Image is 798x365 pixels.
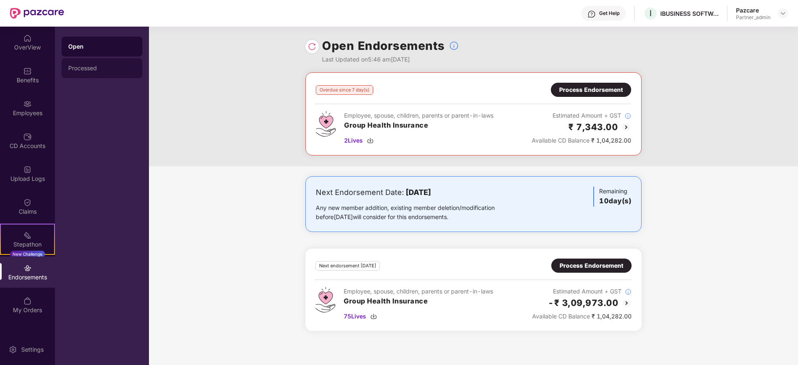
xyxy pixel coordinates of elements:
[736,6,771,14] div: Pazcare
[621,122,631,132] img: svg+xml;base64,PHN2ZyBpZD0iQmFjay0yMHgyMCIgeG1sbnM9Imh0dHA6Ly93d3cudzMub3JnLzIwMDAvc3ZnIiB3aWR0aD...
[316,85,373,95] div: Overdue since 7 day(s)
[23,198,32,207] img: svg+xml;base64,PHN2ZyBpZD0iQ2xhaW0iIHhtbG5zPSJodHRwOi8vd3d3LnczLm9yZy8yMDAwL3N2ZyIgd2lkdGg9IjIwIi...
[23,231,32,239] img: svg+xml;base64,PHN2ZyB4bWxucz0iaHR0cDovL3d3dy53My5vcmcvMjAwMC9zdmciIHdpZHRoPSIyMSIgaGVpZ2h0PSIyMC...
[587,10,596,18] img: svg+xml;base64,PHN2ZyBpZD0iSGVscC0zMngzMiIgeG1sbnM9Imh0dHA6Ly93d3cudzMub3JnLzIwMDAvc3ZnIiB3aWR0aD...
[10,8,64,19] img: New Pazcare Logo
[9,345,17,354] img: svg+xml;base64,PHN2ZyBpZD0iU2V0dGluZy0yMHgyMCIgeG1sbnM9Imh0dHA6Ly93d3cudzMub3JnLzIwMDAvc3ZnIiB3aW...
[344,287,493,296] div: Employee, spouse, children, parents or parent-in-laws
[568,120,618,134] h2: ₹ 7,343.00
[622,298,632,308] img: svg+xml;base64,PHN2ZyBpZD0iQmFjay0yMHgyMCIgeG1sbnM9Imh0dHA6Ly93d3cudzMub3JnLzIwMDAvc3ZnIiB3aWR0aD...
[559,85,623,94] div: Process Endorsement
[315,287,335,313] img: svg+xml;base64,PHN2ZyB4bWxucz0iaHR0cDovL3d3dy53My5vcmcvMjAwMC9zdmciIHdpZHRoPSI0Ny43MTQiIGhlaWdodD...
[308,42,316,51] img: svg+xml;base64,PHN2ZyBpZD0iUmVsb2FkLTMyeDMyIiB4bWxucz0iaHR0cDovL3d3dy53My5vcmcvMjAwMC9zdmciIHdpZH...
[532,287,632,296] div: Estimated Amount + GST
[449,41,459,51] img: svg+xml;base64,PHN2ZyBpZD0iSW5mb18tXzMyeDMyIiBkYXRhLW5hbWU9IkluZm8gLSAzMngzMiIgeG1sbnM9Imh0dHA6Ly...
[649,8,652,18] span: I
[322,55,459,64] div: Last Updated on 5:46 am[DATE]
[548,296,618,310] h2: -₹ 3,09,973.00
[780,10,786,17] img: svg+xml;base64,PHN2ZyBpZD0iRHJvcGRvd24tMzJ4MzIiIHhtbG5zPSJodHRwOi8vd3d3LnczLm9yZy8yMDAwL3N2ZyIgd2...
[10,251,45,257] div: New Challenge
[68,65,136,72] div: Processed
[370,313,377,320] img: svg+xml;base64,PHN2ZyBpZD0iRG93bmxvYWQtMzJ4MzIiIHhtbG5zPSJodHRwOi8vd3d3LnczLm9yZy8yMDAwL3N2ZyIgd2...
[560,261,623,270] div: Process Endorsement
[316,111,336,137] img: svg+xml;base64,PHN2ZyB4bWxucz0iaHR0cDovL3d3dy53My5vcmcvMjAwMC9zdmciIHdpZHRoPSI0Ny43MTQiIGhlaWdodD...
[322,37,445,55] h1: Open Endorsements
[736,14,771,21] div: Partner_admin
[344,312,366,321] span: 75 Lives
[599,196,631,207] h3: 10 day(s)
[593,187,631,207] div: Remaining
[23,100,32,108] img: svg+xml;base64,PHN2ZyBpZD0iRW1wbG95ZWVzIiB4bWxucz0iaHR0cDovL3d3dy53My5vcmcvMjAwMC9zdmciIHdpZHRoPS...
[532,313,590,320] span: Available CD Balance
[23,133,32,141] img: svg+xml;base64,PHN2ZyBpZD0iQ0RfQWNjb3VudHMiIGRhdGEtbmFtZT0iQ0QgQWNjb3VudHMiIHhtbG5zPSJodHRwOi8vd3...
[599,10,620,17] div: Get Help
[23,165,32,174] img: svg+xml;base64,PHN2ZyBpZD0iVXBsb2FkX0xvZ3MiIGRhdGEtbmFtZT0iVXBsb2FkIExvZ3MiIHhtbG5zPSJodHRwOi8vd3...
[625,113,631,119] img: svg+xml;base64,PHN2ZyBpZD0iSW5mb18tXzMyeDMyIiBkYXRhLW5hbWU9IkluZm8gLSAzMngzMiIgeG1sbnM9Imh0dHA6Ly...
[344,120,493,131] h3: Group Health Insurance
[23,34,32,42] img: svg+xml;base64,PHN2ZyBpZD0iSG9tZSIgeG1sbnM9Imh0dHA6Ly93d3cudzMub3JnLzIwMDAvc3ZnIiB3aWR0aD0iMjAiIG...
[344,136,363,145] span: 2 Lives
[23,297,32,305] img: svg+xml;base64,PHN2ZyBpZD0iTXlfT3JkZXJzIiBkYXRhLW5hbWU9Ik15IE9yZGVycyIgeG1sbnM9Imh0dHA6Ly93d3cudz...
[344,111,493,120] div: Employee, spouse, children, parents or parent-in-laws
[625,289,632,295] img: svg+xml;base64,PHN2ZyBpZD0iSW5mb18tXzMyeDMyIiBkYXRhLW5hbWU9IkluZm8gLSAzMngzMiIgeG1sbnM9Imh0dHA6Ly...
[367,137,374,144] img: svg+xml;base64,PHN2ZyBpZD0iRG93bmxvYWQtMzJ4MzIiIHhtbG5zPSJodHRwOi8vd3d3LnczLm9yZy8yMDAwL3N2ZyIgd2...
[660,10,719,17] div: IBUSINESS SOFTWARE PRIVATE LIMITED
[406,188,431,197] b: [DATE]
[532,137,590,144] span: Available CD Balance
[532,312,632,321] div: ₹ 1,04,282.00
[1,240,54,249] div: Stepathon
[316,187,521,198] div: Next Endorsement Date:
[316,203,521,222] div: Any new member addition, existing member deletion/modification before [DATE] will consider for th...
[532,136,631,145] div: ₹ 1,04,282.00
[19,345,46,354] div: Settings
[68,42,136,51] div: Open
[532,111,631,120] div: Estimated Amount + GST
[344,296,493,307] h3: Group Health Insurance
[315,261,380,271] div: Next endorsement [DATE]
[23,67,32,75] img: svg+xml;base64,PHN2ZyBpZD0iQmVuZWZpdHMiIHhtbG5zPSJodHRwOi8vd3d3LnczLm9yZy8yMDAwL3N2ZyIgd2lkdGg9Ij...
[23,264,32,272] img: svg+xml;base64,PHN2ZyBpZD0iRW5kb3JzZW1lbnRzIiB4bWxucz0iaHR0cDovL3d3dy53My5vcmcvMjAwMC9zdmciIHdpZH...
